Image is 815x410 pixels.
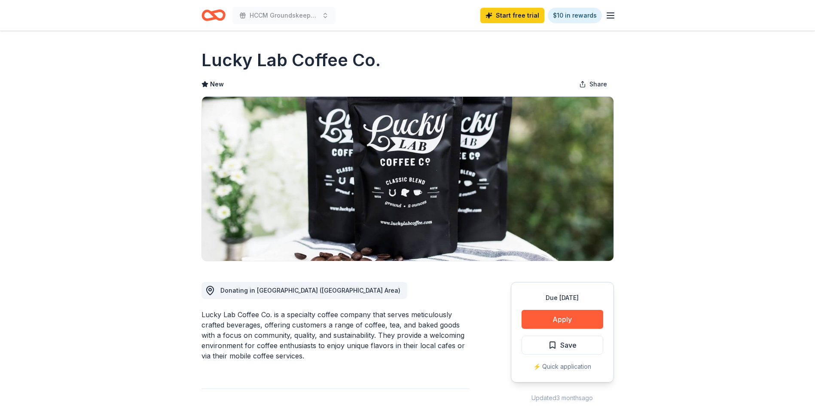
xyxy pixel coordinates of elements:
[210,79,224,89] span: New
[522,310,603,329] button: Apply
[572,76,614,93] button: Share
[202,97,614,261] img: Image for Lucky Lab Coffee Co.
[522,336,603,355] button: Save
[548,8,602,23] a: $10 in rewards
[232,7,336,24] button: HCCM Groundskeeper Revenge Golf Tournament
[250,10,318,21] span: HCCM Groundskeeper Revenge Golf Tournament
[201,48,381,72] h1: Lucky Lab Coffee Co.
[201,309,470,361] div: Lucky Lab Coffee Co. is a specialty coffee company that serves meticulously crafted beverages, of...
[201,5,226,25] a: Home
[589,79,607,89] span: Share
[511,393,614,403] div: Updated 3 months ago
[480,8,544,23] a: Start free trial
[522,361,603,372] div: ⚡️ Quick application
[560,340,577,351] span: Save
[522,293,603,303] div: Due [DATE]
[220,287,400,294] span: Donating in [GEOGRAPHIC_DATA] ([GEOGRAPHIC_DATA] Area)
